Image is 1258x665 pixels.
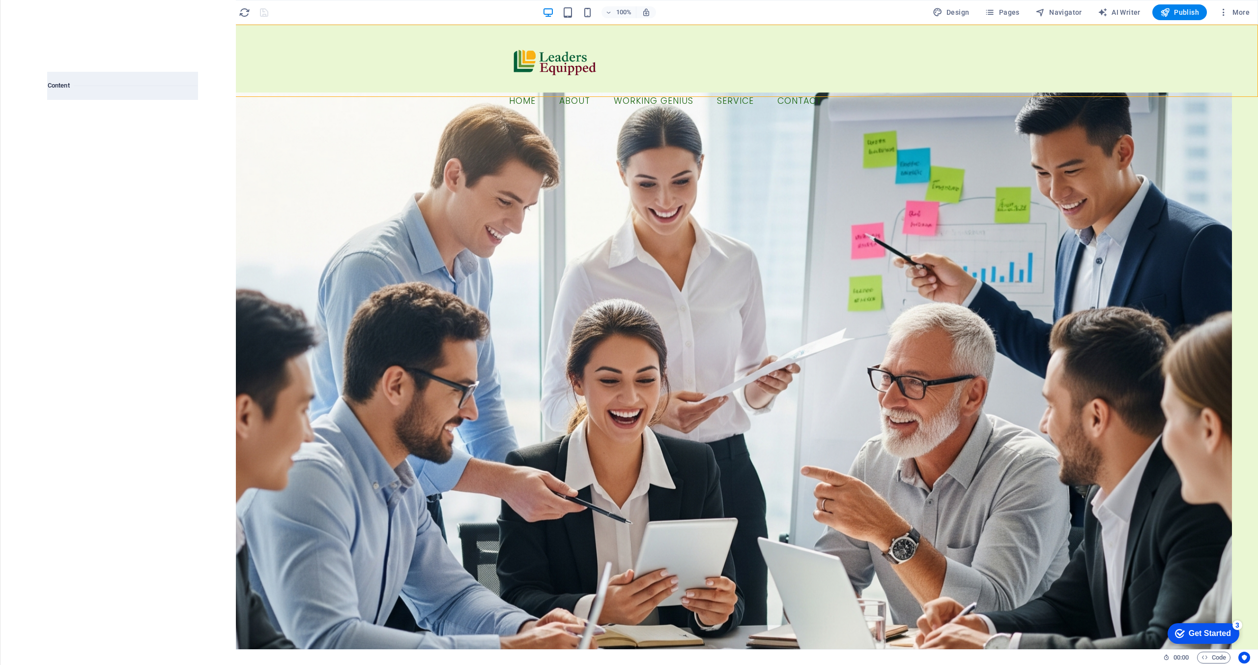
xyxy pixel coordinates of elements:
[1160,7,1199,17] span: Publish
[1098,7,1141,17] span: AI Writer
[1180,654,1182,661] span: :
[1163,652,1189,664] h6: Session time
[1152,4,1207,20] button: Publish
[1238,652,1250,664] button: Usercentrics
[208,25,1258,649] iframe: To enrich screen reader interactions, please activate Accessibility in Grammarly extension settings
[1160,618,1243,648] iframe: To enrich screen reader interactions, please activate Accessibility in Grammarly extension settings
[1035,7,1082,17] span: Navigator
[1094,4,1144,20] button: AI Writer
[1197,652,1230,664] button: Code
[1173,652,1189,664] span: 00 00
[1201,652,1226,664] span: Code
[1219,7,1250,17] span: More
[1031,4,1086,20] button: Navigator
[1215,4,1254,20] button: More
[48,80,198,91] h6: Content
